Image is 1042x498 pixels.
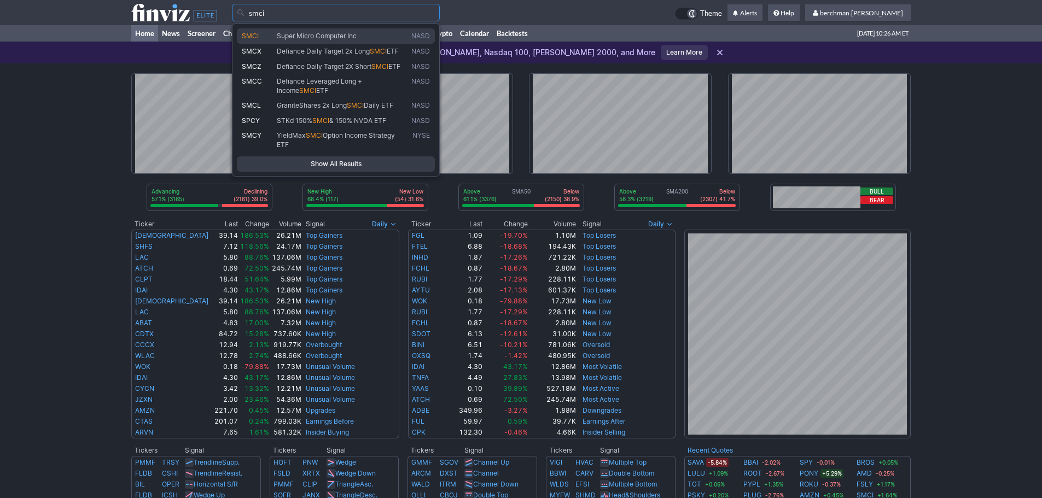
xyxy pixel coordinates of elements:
p: Evolving the Heatmap: [PERSON_NAME], Nasdaq 100, [PERSON_NAME] 2000, and More [316,47,655,58]
td: 0.87 [445,318,484,329]
span: SPCY [242,116,260,125]
span: Show All Results [242,159,430,169]
a: OPER [162,480,179,488]
span: SMCI [371,62,388,71]
td: 17.73M [528,296,577,307]
td: 84.72 [213,329,238,339]
span: & 150% NVDA ETF [329,116,386,125]
a: Wedge [335,458,356,466]
a: Channel Up [473,458,509,466]
a: BINI [412,341,424,349]
td: 4.30 [213,285,238,296]
th: Last [445,219,484,230]
a: TriangleAsc. [335,480,373,488]
a: [DEMOGRAPHIC_DATA] [135,231,208,239]
span: SMCI [312,116,329,125]
td: 7.12 [213,241,238,252]
a: Oversold [583,351,610,360]
a: PYPL [743,479,760,490]
a: PNW [302,458,318,466]
span: Theme [700,8,722,20]
a: WALD [411,480,430,488]
td: 0.18 [445,296,484,307]
p: New Low [395,188,423,195]
span: 72.50% [245,264,269,272]
span: -17.29% [500,275,528,283]
a: GMMF [411,458,432,466]
span: Super Micro Computer Inc [277,32,357,40]
a: CARV [575,469,593,477]
a: BROS [857,457,875,468]
a: FGL [412,231,424,239]
p: Below [545,188,579,195]
a: Unusual Volume [306,373,355,382]
a: Wedge Down [335,469,376,477]
a: Channel [473,469,499,477]
span: -17.26% [500,253,528,261]
td: 26.21M [270,296,302,307]
td: 2.80M [528,263,577,274]
span: 88.76% [245,308,269,316]
a: Double Bottom [609,469,654,477]
span: SMCI [347,101,364,109]
td: 1.10M [528,230,577,241]
a: Top Losers [583,231,616,239]
a: Top Gainers [306,253,342,261]
a: TNFA [412,373,429,382]
a: BIL [135,480,145,488]
a: WLDS [550,480,569,488]
span: -12.61% [500,330,528,338]
a: Top Gainers [306,231,342,239]
a: SDOT [412,330,430,338]
td: 601.37K [528,285,577,296]
td: 1.77 [445,307,484,318]
td: 18.44 [213,274,238,285]
a: TRSY [162,458,179,466]
td: 1.77 [445,274,484,285]
p: 57.1% (3165) [152,195,184,203]
span: SMCZ [242,62,261,71]
span: SMCY [242,131,261,139]
a: Top Gainers [306,286,342,294]
a: FUL [412,417,424,425]
a: ROOT [743,468,762,479]
a: New High [306,297,336,305]
span: Daily ETF [364,101,393,109]
a: Downgrades [583,406,621,414]
span: -18.67% [500,264,528,272]
a: CSHI [162,469,178,477]
td: 24.17M [270,241,302,252]
th: Last [213,219,238,230]
a: LULU [688,468,705,479]
span: Trendline [194,469,222,477]
a: OXSQ [412,351,430,360]
td: 737.60K [270,329,302,339]
span: 15.28% [245,330,269,338]
span: ETF [388,62,400,71]
a: Unusual Volume [306,384,355,392]
td: 245.74M [270,263,302,274]
a: FCHL [412,264,429,272]
span: -18.68% [500,242,528,250]
a: LAC [135,253,149,261]
a: Most Active [583,395,619,403]
a: BBWI [550,469,566,477]
a: VIGI [550,458,562,466]
span: ETF [387,47,399,55]
a: PMMF [135,458,155,466]
a: AMD [857,468,872,479]
p: 58.3% (3219) [619,195,654,203]
td: 1.87 [445,252,484,263]
td: 6.51 [445,339,484,350]
a: TrendlineSupp. [194,458,240,466]
a: Overbought [306,341,342,349]
span: ETF [316,86,328,95]
a: EFSI [575,480,589,488]
td: 39.14 [213,230,238,241]
a: IDAI [135,286,148,294]
span: SMCL [242,101,261,109]
span: 186.53% [240,231,269,239]
a: CLPT [135,275,153,283]
a: AMZN [135,406,155,414]
a: SHFS [135,242,153,250]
